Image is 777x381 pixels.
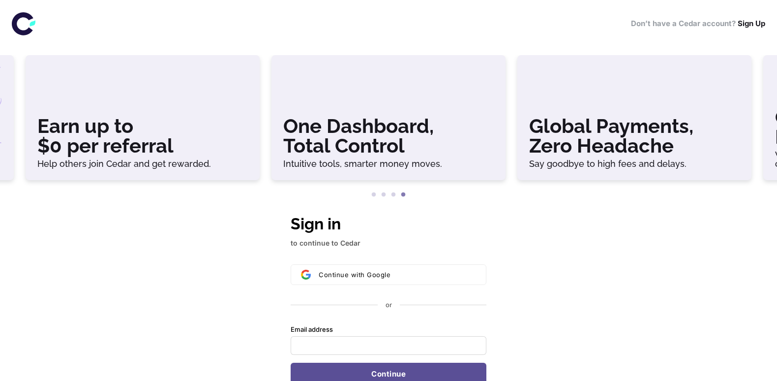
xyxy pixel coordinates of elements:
h1: Sign in [291,212,486,236]
label: Email address [291,325,333,334]
h6: Don’t have a Cedar account? [631,18,765,30]
p: or [386,301,392,310]
h3: Earn up to $0 per referral [37,116,248,156]
h6: Intuitive tools, smarter money moves. [283,159,494,168]
h6: Help others join Cedar and get rewarded. [37,159,248,168]
img: Sign in with Google [301,270,311,280]
h3: Global Payments, Zero Headache [529,116,740,156]
h3: One Dashboard, Total Control [283,116,494,156]
button: Sign in with GoogleContinue with Google [291,264,486,285]
h6: Say goodbye to high fees and delays. [529,159,740,168]
a: Sign Up [738,19,765,28]
p: to continue to Cedar [291,238,486,249]
button: 2 [379,190,388,200]
button: 1 [369,190,379,200]
button: 3 [388,190,398,200]
span: Continue with Google [319,271,390,279]
button: 4 [398,190,408,200]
